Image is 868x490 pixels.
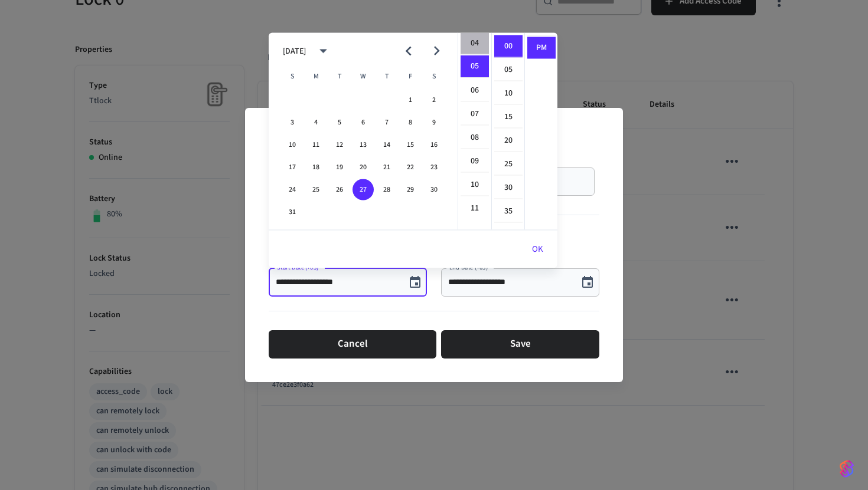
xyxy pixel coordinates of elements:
[305,179,327,200] button: 25
[400,134,421,156] button: 15
[461,198,489,219] li: 11 hours
[423,112,445,133] button: 9
[524,33,557,230] ul: Select meridiem
[461,150,489,173] li: 9 hours
[353,179,374,200] button: 27
[269,330,436,359] button: Cancel
[353,134,374,156] button: 13
[282,202,303,223] button: 31
[449,263,491,272] label: End Date (+03)
[423,134,445,156] button: 16
[376,112,397,133] button: 7
[394,37,422,65] button: Previous month
[305,112,327,133] button: 4
[494,106,523,129] li: 15 minutes
[400,90,421,111] button: 1
[353,112,374,133] button: 6
[376,157,397,178] button: 21
[423,157,445,178] button: 23
[282,157,303,178] button: 17
[353,65,374,88] span: Wednesday
[400,65,421,88] span: Friday
[305,134,327,156] button: 11
[494,59,523,81] li: 5 minutes
[458,33,491,230] ul: Select hours
[400,112,421,133] button: 8
[400,179,421,200] button: 29
[329,112,350,133] button: 5
[305,65,327,88] span: Monday
[461,127,489,149] li: 8 hours
[840,459,854,478] img: SeamLogoGradient.69752ec5.svg
[283,45,306,57] div: [DATE]
[400,157,421,178] button: 22
[461,174,489,196] li: 10 hours
[329,65,350,88] span: Tuesday
[282,134,303,156] button: 10
[576,271,599,294] button: Choose date, selected date is Aug 28, 2025
[403,271,427,294] button: Choose date, selected date is Aug 27, 2025
[376,179,397,200] button: 28
[277,263,321,272] label: Start Date (+03)
[309,37,337,65] button: calendar view is open, switch to year view
[461,80,489,102] li: 6 hours
[282,65,303,88] span: Sunday
[527,37,556,59] li: PM
[376,65,397,88] span: Thursday
[305,157,327,178] button: 18
[494,83,523,105] li: 10 minutes
[329,157,350,178] button: 19
[491,33,524,230] ul: Select minutes
[494,177,523,199] li: 30 minutes
[461,56,489,78] li: 5 hours
[494,153,523,176] li: 25 minutes
[423,65,445,88] span: Saturday
[423,90,445,111] button: 2
[329,134,350,156] button: 12
[518,235,557,264] button: OK
[494,130,523,152] li: 20 minutes
[461,103,489,126] li: 7 hours
[423,37,451,65] button: Next month
[353,157,374,178] button: 20
[494,224,523,246] li: 40 minutes
[494,35,523,58] li: 0 minutes
[376,134,397,156] button: 14
[423,179,445,200] button: 30
[329,179,350,200] button: 26
[461,32,489,55] li: 4 hours
[282,112,303,133] button: 3
[441,330,599,359] button: Save
[282,179,303,200] button: 24
[494,200,523,223] li: 35 minutes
